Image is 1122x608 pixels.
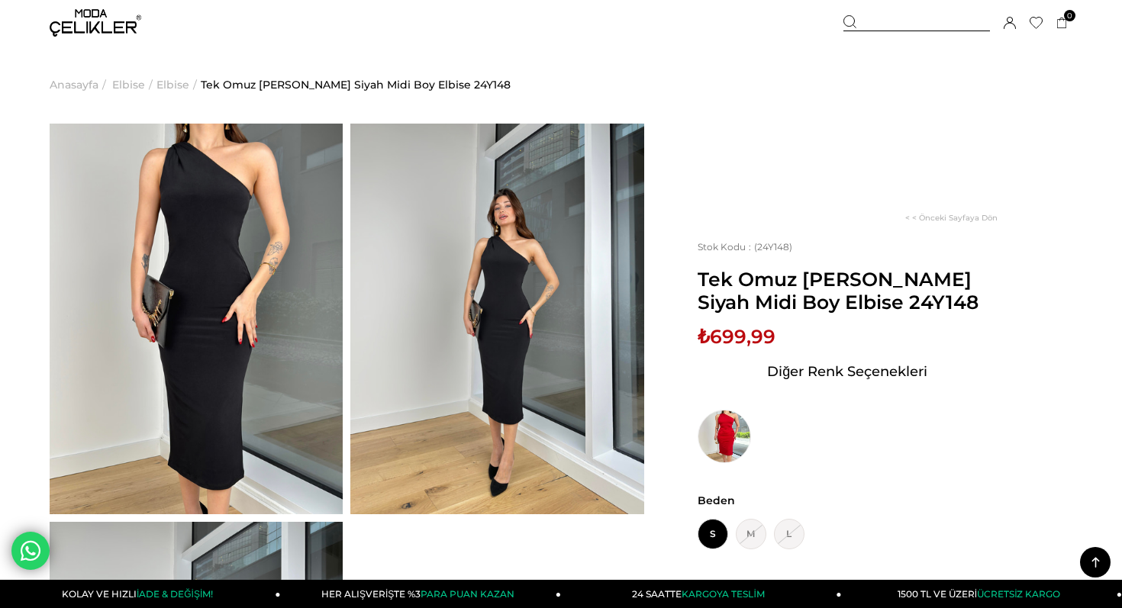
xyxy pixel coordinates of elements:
[50,9,141,37] img: logo
[698,325,775,348] span: ₺699,99
[1056,18,1068,29] a: 0
[281,580,562,608] a: HER ALIŞVERİŞTE %3PARA PUAN KAZAN
[421,588,514,600] span: PARA PUAN KAZAN
[905,213,998,223] a: < < Önceki Sayfaya Dön
[561,580,842,608] a: 24 SAATTEKARGOYA TESLİM
[698,241,792,253] span: (24Y148)
[698,494,998,507] span: Beden
[1064,10,1075,21] span: 0
[767,359,927,384] span: Diğer Renk Seçenekleri
[350,124,643,514] img: Harmonie Elbise 24Y148
[698,268,998,314] span: Tek Omuz [PERSON_NAME] Siyah Midi Boy Elbise 24Y148
[698,410,751,463] img: Tek Omuz Streç Harmonie Kadın Kırmızı Midi Elbise 24Y148
[50,46,98,124] a: Anasayfa
[112,46,156,124] li: >
[774,519,804,549] span: L
[50,46,110,124] li: >
[112,46,145,124] a: Elbise
[698,519,728,549] span: S
[50,124,343,514] img: Harmonie Elbise 24Y148
[977,588,1060,600] span: ÜCRETSİZ KARGO
[698,241,754,253] span: Stok Kodu
[156,46,189,124] a: Elbise
[137,588,213,600] span: İADE & DEĞİŞİM!
[736,519,766,549] span: M
[201,46,511,124] a: Tek Omuz [PERSON_NAME] Siyah Midi Boy Elbise 24Y148
[156,46,201,124] li: >
[682,588,764,600] span: KARGOYA TESLİM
